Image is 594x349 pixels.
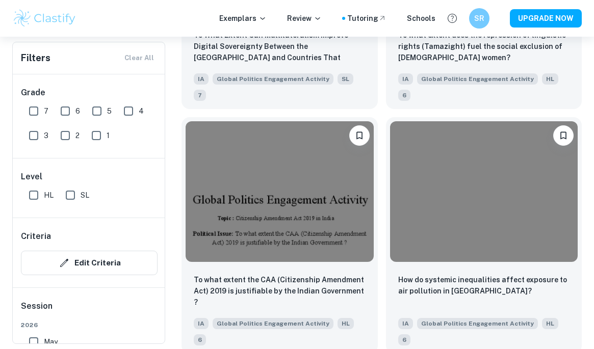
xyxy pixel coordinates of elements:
p: How do systemic inequalities affect exposure to air pollution in London? [398,274,570,297]
img: Global Politics Engagement Activity IA example thumbnail: To what extent the CAA (Citizenship Amen [186,121,374,262]
button: UPGRADE NOW [510,9,582,28]
span: HL [44,190,54,201]
span: SL [81,190,89,201]
p: Review [287,13,322,24]
span: IA [194,73,209,85]
span: 1 [107,130,110,141]
span: 2026 [21,320,158,330]
button: Edit Criteria [21,251,158,275]
span: IA [398,73,413,85]
span: 6 [75,105,80,117]
button: SR [469,8,489,29]
h6: Session [21,300,158,320]
span: 5 [107,105,112,117]
span: May [44,336,58,347]
span: 6 [194,334,206,345]
button: Help and Feedback [444,10,461,27]
p: To what extent the CAA (Citizenship Amendment Act) 2019 is justifiable by the Indian Government ? [194,274,366,308]
span: HL [338,318,354,329]
span: 6 [398,334,410,345]
span: 7 [44,105,48,117]
h6: Level [21,171,158,183]
h6: Criteria [21,230,51,243]
span: Global Politics Engagement Activity [417,73,538,85]
p: Exemplars [219,13,267,24]
span: IA [398,318,413,329]
p: To What Extent Can Multilateralism Improve Digital Sovereignty Between the United States and Coun... [194,30,366,64]
button: Bookmark [553,125,574,146]
span: Global Politics Engagement Activity [213,318,333,329]
span: 6 [398,90,410,101]
p: To what extent does the repression of linguistic rights (Tamazight) fuel the social exclusion of ... [398,30,570,63]
span: HL [542,73,558,85]
h6: SR [474,13,485,24]
span: SL [338,73,353,85]
h6: Grade [21,87,158,99]
span: 4 [139,105,144,117]
a: Tutoring [347,13,386,24]
span: 2 [75,130,80,141]
img: Global Politics Engagement Activity IA example thumbnail: How do systemic inequalities affect expo [390,121,578,262]
span: 7 [194,90,206,101]
span: Global Politics Engagement Activity [213,73,333,85]
span: HL [542,318,558,329]
span: IA [194,318,209,329]
h6: Filters [21,51,50,65]
button: Bookmark [349,125,370,146]
span: Global Politics Engagement Activity [417,318,538,329]
a: Schools [407,13,435,24]
img: Clastify logo [12,8,77,29]
span: 3 [44,130,48,141]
